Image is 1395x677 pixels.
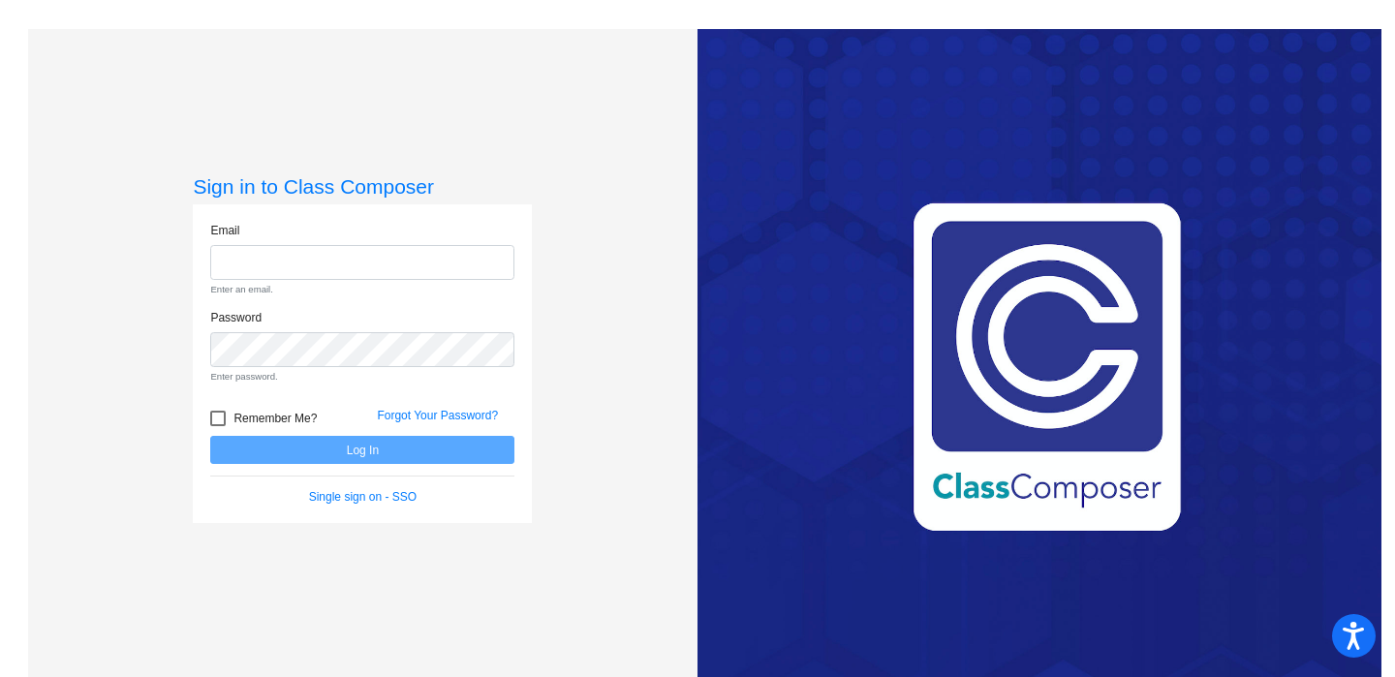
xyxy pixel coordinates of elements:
button: Log In [210,436,514,464]
a: Forgot Your Password? [377,409,498,422]
small: Enter password. [210,370,514,384]
small: Enter an email. [210,283,514,296]
label: Email [210,222,239,239]
h3: Sign in to Class Composer [193,174,532,199]
a: Single sign on - SSO [309,490,417,504]
span: Remember Me? [233,407,317,430]
label: Password [210,309,262,326]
